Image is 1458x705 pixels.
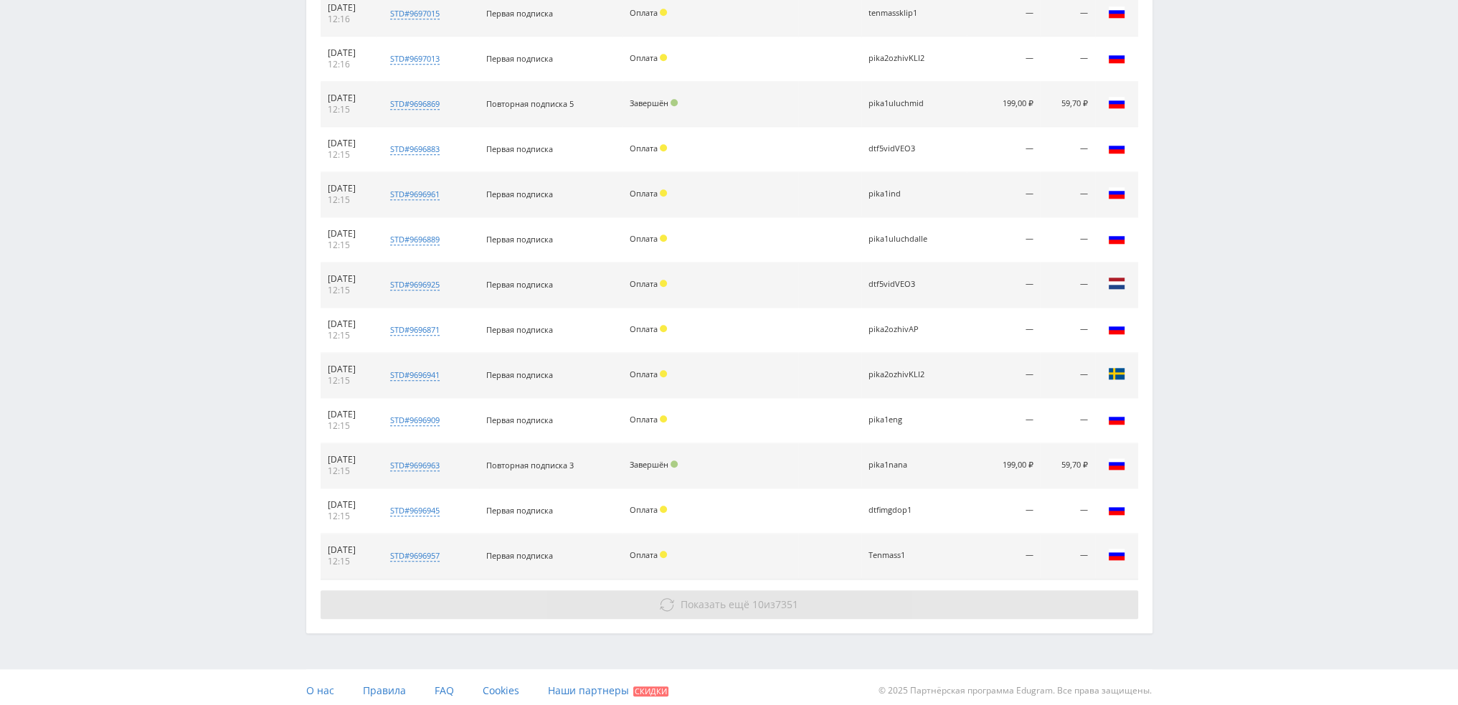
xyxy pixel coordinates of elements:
[868,235,933,244] div: pika1uluchdalle
[660,144,667,151] span: Холд
[328,149,370,161] div: 12:15
[328,556,370,567] div: 12:15
[630,143,658,153] span: Оплата
[328,93,370,104] div: [DATE]
[486,324,553,335] span: Первая подписка
[390,505,440,516] div: std#9696945
[630,504,658,515] span: Оплата
[630,188,658,199] span: Оплата
[1108,4,1125,21] img: rus.png
[1108,365,1125,382] img: swe.png
[548,683,629,697] span: Наши партнеры
[660,325,667,332] span: Холд
[967,172,1041,217] td: —
[868,9,933,18] div: tenmassklip1
[486,415,553,425] span: Первая подписка
[630,549,658,560] span: Оплата
[660,370,667,377] span: Холд
[967,488,1041,534] td: —
[660,551,667,558] span: Холд
[486,460,574,470] span: Повторная подписка 3
[630,414,658,425] span: Оплата
[967,534,1041,579] td: —
[868,54,933,63] div: pika2ozhivKLI2
[660,280,667,287] span: Холд
[363,683,406,697] span: Правила
[660,189,667,197] span: Холд
[390,143,440,155] div: std#9696883
[630,278,658,289] span: Оплата
[868,551,933,560] div: Tenmass1
[752,597,764,611] span: 10
[328,511,370,522] div: 12:15
[328,138,370,149] div: [DATE]
[328,47,370,59] div: [DATE]
[1040,127,1094,172] td: —
[306,683,334,697] span: О нас
[967,308,1041,353] td: —
[630,7,658,18] span: Оплата
[328,544,370,556] div: [DATE]
[681,597,749,611] span: Показать ещё
[390,234,440,245] div: std#9696889
[328,14,370,25] div: 12:16
[328,194,370,206] div: 12:15
[868,144,933,153] div: dtf5vidVEO3
[868,99,933,108] div: pika1uluchmid
[486,53,553,64] span: Первая подписка
[486,8,553,19] span: Первая подписка
[328,183,370,194] div: [DATE]
[868,280,933,289] div: dtf5vidVEO3
[328,465,370,477] div: 12:15
[390,189,440,200] div: std#9696961
[483,683,519,697] span: Cookies
[328,409,370,420] div: [DATE]
[660,54,667,61] span: Холд
[671,99,678,106] span: Подтвержден
[1108,275,1125,292] img: nld.png
[328,240,370,251] div: 12:15
[486,550,553,561] span: Первая подписка
[868,325,933,334] div: pika2ozhivAP
[486,98,574,109] span: Повторная подписка 5
[390,550,440,562] div: std#9696957
[967,262,1041,308] td: —
[1040,172,1094,217] td: —
[328,318,370,330] div: [DATE]
[328,228,370,240] div: [DATE]
[1040,217,1094,262] td: —
[660,415,667,422] span: Холд
[1040,262,1094,308] td: —
[1108,139,1125,156] img: rus.png
[1108,320,1125,337] img: rus.png
[1108,184,1125,202] img: rus.png
[633,686,668,696] span: Скидки
[630,52,658,63] span: Оплата
[486,369,553,380] span: Первая подписка
[868,189,933,199] div: pika1ind
[868,415,933,425] div: pika1eng
[390,53,440,65] div: std#9697013
[390,369,440,381] div: std#9696941
[1108,230,1125,247] img: rus.png
[486,505,553,516] span: Первая подписка
[1108,546,1125,563] img: rus.png
[328,375,370,387] div: 12:15
[321,590,1138,619] button: Показать ещё 10из7351
[1040,534,1094,579] td: —
[486,143,553,154] span: Первая подписка
[868,370,933,379] div: pika2ozhivKLI2
[1108,94,1125,111] img: rus.png
[967,443,1041,488] td: 199,00 ₽
[328,364,370,375] div: [DATE]
[328,420,370,432] div: 12:15
[390,415,440,426] div: std#9696909
[390,98,440,110] div: std#9696869
[868,506,933,515] div: dtfimgdop1
[1040,443,1094,488] td: 59,70 ₽
[435,683,454,697] span: FAQ
[630,459,668,470] span: Завершён
[328,273,370,285] div: [DATE]
[967,398,1041,443] td: —
[1040,353,1094,398] td: —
